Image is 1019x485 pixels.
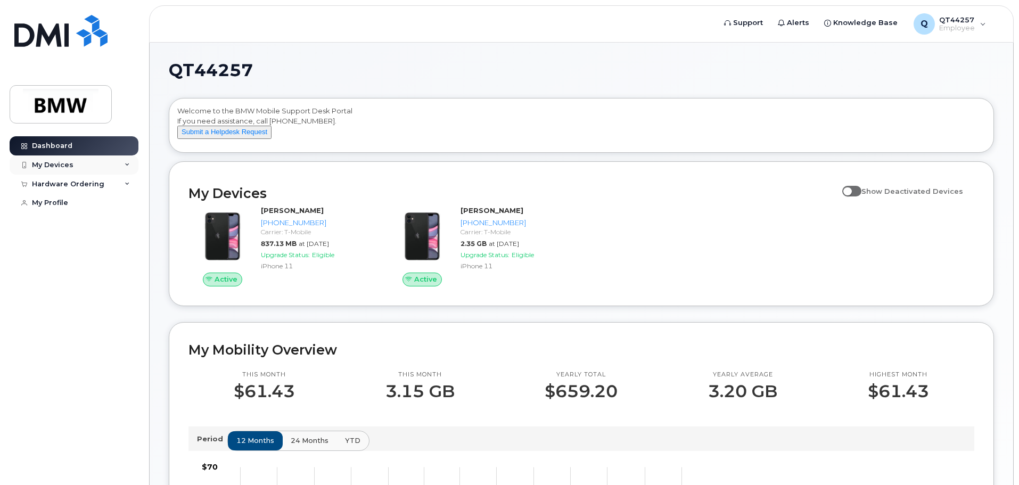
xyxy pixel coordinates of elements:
[461,227,571,236] div: Carrier: T-Mobile
[188,342,974,358] h2: My Mobility Overview
[197,434,227,444] p: Period
[973,439,1011,477] iframe: Messenger Launcher
[261,206,324,215] strong: [PERSON_NAME]
[461,206,523,215] strong: [PERSON_NAME]
[177,106,985,149] div: Welcome to the BMW Mobile Support Desk Portal If you need assistance, call [PHONE_NUMBER].
[842,181,851,190] input: Show Deactivated Devices
[177,126,272,139] button: Submit a Helpdesk Request
[177,127,272,136] a: Submit a Helpdesk Request
[261,251,310,259] span: Upgrade Status:
[461,218,571,228] div: [PHONE_NUMBER]
[388,205,575,286] a: Active[PERSON_NAME][PHONE_NUMBER]Carrier: T-Mobile2.35 GBat [DATE]Upgrade Status:EligibleiPhone 11
[188,205,375,286] a: Active[PERSON_NAME][PHONE_NUMBER]Carrier: T-Mobile837.13 MBat [DATE]Upgrade Status:EligibleiPhone 11
[868,382,929,401] p: $61.43
[708,371,777,379] p: Yearly average
[261,240,297,248] span: 837.13 MB
[234,371,295,379] p: This month
[397,211,448,262] img: iPhone_11.jpg
[261,261,371,270] div: iPhone 11
[461,261,571,270] div: iPhone 11
[202,462,218,472] tspan: $70
[385,382,455,401] p: 3.15 GB
[861,187,963,195] span: Show Deactivated Devices
[708,382,777,401] p: 3.20 GB
[299,240,329,248] span: at [DATE]
[169,62,253,78] span: QT44257
[545,382,618,401] p: $659.20
[461,251,509,259] span: Upgrade Status:
[512,251,534,259] span: Eligible
[345,435,360,446] span: YTD
[261,227,371,236] div: Carrier: T-Mobile
[188,185,837,201] h2: My Devices
[414,274,437,284] span: Active
[261,218,371,228] div: [PHONE_NUMBER]
[461,240,487,248] span: 2.35 GB
[312,251,334,259] span: Eligible
[291,435,328,446] span: 24 months
[489,240,519,248] span: at [DATE]
[868,371,929,379] p: Highest month
[197,211,248,262] img: iPhone_11.jpg
[234,382,295,401] p: $61.43
[545,371,618,379] p: Yearly total
[215,274,237,284] span: Active
[385,371,455,379] p: This month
